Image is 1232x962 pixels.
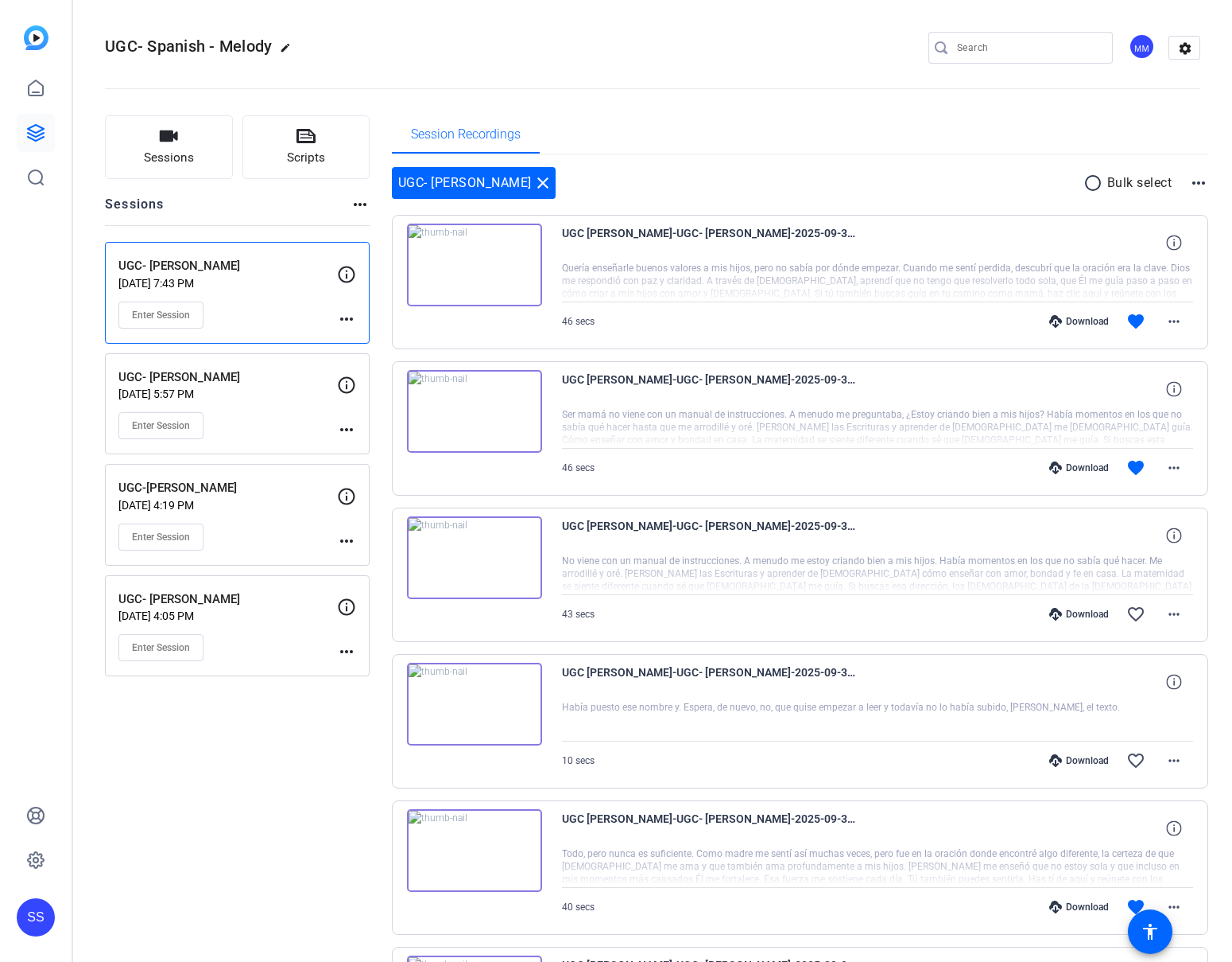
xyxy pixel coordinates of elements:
[957,38,1100,57] input: Search
[337,532,356,551] mat-icon: more_horiz
[1164,605,1184,624] mat-icon: more_horiz
[118,257,337,275] p: UGC- [PERSON_NAME]
[132,309,190,321] span: Enter Session
[407,663,542,746] img: thumb-nail
[118,412,203,439] button: Enter Session
[562,902,595,913] span: 40 secs
[1126,898,1145,917] mat-icon: favorite
[1041,901,1117,913] div: Download
[132,419,190,432] span: Enter Session
[105,195,165,225] h2: Sessions
[1129,33,1155,60] div: MM
[118,368,337,387] p: UGC- [PERSON_NAME]
[1164,898,1184,917] mat-icon: more_horiz
[392,167,556,199] div: UGC- [PERSON_NAME]
[24,25,48,50] img: blue-gradient.svg
[118,479,337,497] p: UGC-[PERSON_NAME]
[351,195,370,214] mat-icon: more_horiz
[118,302,203,329] button: Enter Session
[144,149,194,167] span: Sessions
[1107,173,1172,193] p: Bulk select
[118,524,203,551] button: Enter Session
[287,149,325,167] span: Scripts
[118,499,337,512] p: [DATE] 4:19 PM
[242,115,370,179] button: Scripts
[1126,312,1145,331] mat-icon: favorite
[1126,458,1145,477] mat-icon: favorite
[132,641,190,654] span: Enter Session
[17,898,55,937] div: SS
[562,516,856,555] span: UGC [PERSON_NAME]-UGC- [PERSON_NAME]-2025-09-30-22-11-42-035-0
[407,809,542,892] img: thumb-nail
[407,224,542,306] img: thumb-nail
[533,173,552,193] mat-icon: close
[562,370,856,408] span: UGC [PERSON_NAME]-UGC- [PERSON_NAME]-2025-09-30-22-12-50-218-0
[562,462,595,473] span: 46 secs
[1189,173,1208,193] mat-icon: more_horiz
[118,634,203,661] button: Enter Session
[411,128,521,141] span: Session Recordings
[1164,312,1184,331] mat-icon: more_horiz
[337,310,356,329] mat-icon: more_horiz
[280,42,299,61] mat-icon: edit
[1164,751,1184,770] mat-icon: more_horiz
[1141,922,1160,941] mat-icon: accessibility
[1041,754,1117,767] div: Download
[118,388,337,400] p: [DATE] 5:57 PM
[562,609,595,620] span: 43 secs
[118,610,337,622] p: [DATE] 4:05 PM
[118,590,337,609] p: UGC- [PERSON_NAME]
[562,809,856,847] span: UGC [PERSON_NAME]-UGC- [PERSON_NAME]-2025-09-30-22-05-16-022-0
[1126,751,1145,770] mat-icon: favorite_border
[132,531,190,543] span: Enter Session
[1126,605,1145,624] mat-icon: favorite_border
[407,516,542,599] img: thumb-nail
[1129,33,1156,61] ngx-avatar: Melody Meija
[118,277,337,290] p: [DATE] 7:43 PM
[105,115,233,179] button: Sessions
[1083,173,1107,193] mat-icon: radio_button_unchecked
[1169,37,1201,60] mat-icon: settings
[562,755,595,766] span: 10 secs
[337,420,356,439] mat-icon: more_horiz
[1164,458,1184,477] mat-icon: more_horiz
[562,224,856,262] span: UGC [PERSON_NAME]-UGC- [PERSON_NAME]-2025-09-30-22-17-07-168-0
[562,663,856,701] span: UGC [PERSON_NAME]-UGC- [PERSON_NAME]-2025-09-30-22-11-15-904-0
[562,316,595,327] span: 46 secs
[1041,608,1117,621] div: Download
[1041,315,1117,328] div: Download
[1041,462,1117,474] div: Download
[105,37,272,56] span: UGC- Spanish - Melody
[337,642,356,661] mat-icon: more_horiz
[407,370,542,453] img: thumb-nail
